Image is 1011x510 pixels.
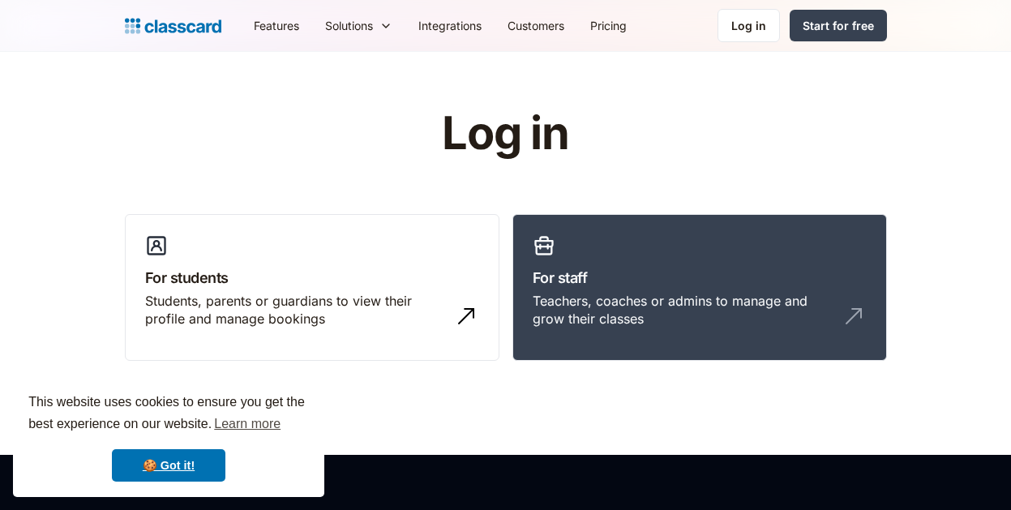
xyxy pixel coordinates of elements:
[495,7,577,44] a: Customers
[790,10,887,41] a: Start for free
[325,17,373,34] div: Solutions
[112,449,225,482] a: dismiss cookie message
[803,17,874,34] div: Start for free
[405,7,495,44] a: Integrations
[577,7,640,44] a: Pricing
[212,412,283,436] a: learn more about cookies
[512,214,887,362] a: For staffTeachers, coaches or admins to manage and grow their classes
[125,214,499,362] a: For studentsStudents, parents or guardians to view their profile and manage bookings
[145,267,479,289] h3: For students
[28,392,309,436] span: This website uses cookies to ensure you get the best experience on our website.
[145,292,447,328] div: Students, parents or guardians to view their profile and manage bookings
[312,7,405,44] div: Solutions
[718,9,780,42] a: Log in
[731,17,766,34] div: Log in
[248,109,763,159] h1: Log in
[13,377,324,497] div: cookieconsent
[125,15,221,37] a: Logo
[241,7,312,44] a: Features
[533,267,867,289] h3: For staff
[533,292,834,328] div: Teachers, coaches or admins to manage and grow their classes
